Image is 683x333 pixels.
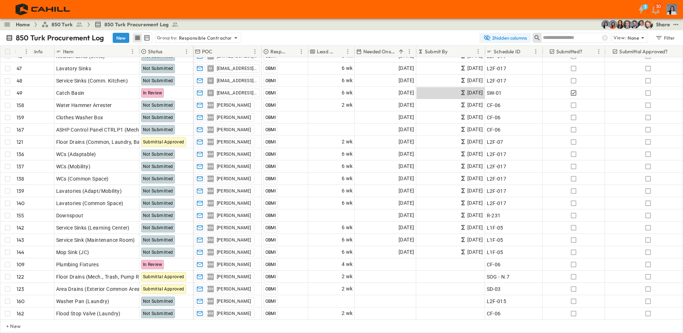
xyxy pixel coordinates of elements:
span: Plumbing Fixtures [56,261,99,268]
p: 136 [17,151,24,158]
button: New [113,33,129,43]
span: [PERSON_NAME] [217,249,251,255]
span: L2F-017 [487,187,507,195]
span: [DATE] [467,138,483,146]
span: OBMI [265,274,276,279]
span: 6 wk [342,223,353,232]
p: 159 [17,114,24,121]
span: WCs (Mobility) [56,163,91,170]
span: MM [207,289,214,289]
span: [DATE] [467,89,483,97]
p: 139 [17,187,24,195]
span: [PERSON_NAME] [217,262,251,267]
img: 4f72bfc4efa7236828875bac24094a5ddb05241e32d018417354e964050affa1.png [9,2,78,17]
img: Cindy De Leon (cdeleon@cahill-sf.com) [601,20,610,29]
button: Menu [128,47,137,56]
span: Not Submitted [143,311,173,316]
span: Submittal Approved [143,274,184,279]
span: [PERSON_NAME] [217,274,251,280]
span: Lavatory Sinks [56,65,91,72]
span: Not Submitted [143,66,173,71]
span: [PERSON_NAME] [217,139,251,145]
span: [PERSON_NAME] [217,151,251,157]
span: [PERSON_NAME] [217,102,251,108]
span: Not Submitted [143,225,173,230]
span: OBMI [265,54,276,59]
h6: 3 [644,4,646,10]
span: ASHP Control Panel CTRLP1 (Mech. Room) [56,126,158,133]
span: MM [207,142,214,142]
p: + New [6,323,10,330]
span: 6 wk [342,187,353,195]
p: 144 [17,249,24,256]
span: In Review [143,90,162,96]
p: 143 [17,236,24,244]
span: [DATE] [399,89,414,97]
span: [DATE] [467,76,483,85]
span: L2F-07 [487,138,503,146]
span: OBMI [265,139,276,145]
span: OBMI [265,152,276,157]
button: Menu [182,47,191,56]
span: CF-06 [487,310,501,317]
span: 6 wk [342,89,353,97]
span: [DATE] [467,174,483,183]
span: Not Submitted [143,78,173,83]
span: In Review [143,262,162,267]
span: [DATE] [399,211,414,219]
p: 48 [17,77,22,84]
span: OBMI [265,299,276,304]
span: 2 wk [342,309,353,318]
a: 850 Turk [41,21,83,28]
div: table view [132,32,152,43]
span: 6 wk [342,64,353,72]
p: 155 [17,212,24,219]
button: Menu [531,47,540,56]
span: [EMAIL_ADDRESS][DOMAIN_NAME] [217,78,257,84]
span: L1F-05 [487,249,503,256]
a: 850 Turk Procurement Log [94,21,179,28]
button: Sort [75,48,83,55]
span: 6 wk [342,76,353,85]
span: OBMI [265,201,276,206]
button: 3 [634,3,648,16]
img: Casey Kasten (ckasten@cahill-sf.com) [630,20,639,29]
span: [PERSON_NAME] [217,115,251,120]
span: [PERSON_NAME] [217,298,251,304]
span: 2 wk [342,272,353,281]
p: Schedule ID [494,48,520,55]
button: Menu [594,47,603,56]
a: Home [16,21,30,28]
span: CF-06 [487,102,501,109]
span: [DATE] [467,64,483,72]
p: Submit By [425,48,448,55]
p: 162 [17,310,24,317]
span: MM [207,129,214,130]
p: Group by: [157,34,178,41]
span: WCs (Common Space) [56,175,109,182]
span: [DATE] [399,76,414,85]
p: 137 [17,163,24,170]
button: Menu [251,47,259,56]
p: None [628,34,639,41]
div: # [15,46,33,57]
img: Profile Picture [666,4,677,15]
p: 142 [17,224,24,231]
span: [PERSON_NAME] [217,286,251,292]
p: 140 [17,200,25,207]
span: [DATE] [399,125,414,134]
span: MM [207,178,214,179]
span: Washer Pan (Laundry) [56,298,109,305]
p: Responsible Contractor [179,34,232,41]
span: Lavatories (Common Space) [56,200,123,207]
span: Area Drains (Exterior Common Areas) [56,285,145,293]
p: Lead Time [317,48,334,55]
button: Menu [405,47,414,56]
span: Mop Sink (JC) [56,249,89,256]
